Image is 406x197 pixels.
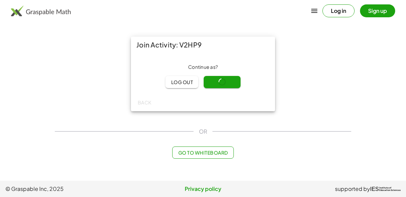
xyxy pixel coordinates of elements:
a: Privacy policy [137,185,269,193]
button: Go to Whiteboard [172,146,233,159]
div: Continue as ? [136,64,270,71]
span: Institute of Education Sciences [379,187,401,192]
span: IES [370,186,379,192]
span: Go to Whiteboard [178,150,228,156]
span: OR [199,127,207,136]
button: Sign up [360,4,395,17]
span: Log out [171,79,193,85]
div: Join Activity: V2HP9 [131,37,275,53]
span: © Graspable Inc, 2025 [5,185,137,193]
button: Log out [165,76,198,88]
a: IESInstitute ofEducation Sciences [370,185,401,193]
span: supported by [335,185,370,193]
button: Log in [322,4,355,17]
